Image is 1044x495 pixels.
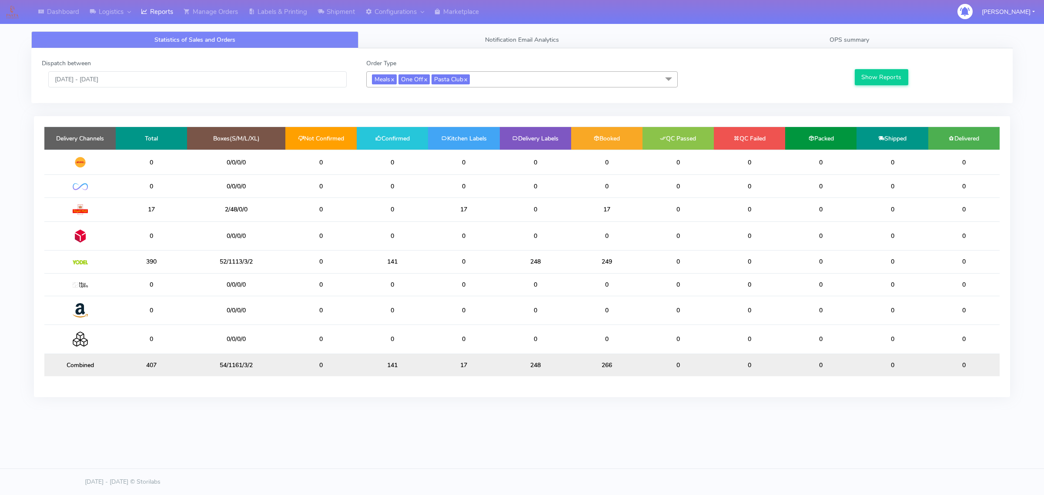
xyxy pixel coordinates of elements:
[73,331,88,347] img: Collection
[714,175,785,197] td: 0
[857,197,928,221] td: 0
[42,59,91,68] label: Dispatch between
[187,325,285,354] td: 0/0/0/0
[116,251,187,273] td: 390
[398,74,430,84] span: One Off
[428,354,499,376] td: 17
[285,175,357,197] td: 0
[714,127,785,150] td: QC Failed
[116,150,187,175] td: 0
[428,175,499,197] td: 0
[463,74,467,84] a: x
[714,273,785,296] td: 0
[357,296,428,324] td: 0
[187,273,285,296] td: 0/0/0/0
[857,127,928,150] td: Shipped
[571,197,642,221] td: 17
[423,74,427,84] a: x
[785,150,857,175] td: 0
[642,175,714,197] td: 0
[285,221,357,250] td: 0
[571,127,642,150] td: Booked
[428,251,499,273] td: 0
[73,183,88,191] img: OnFleet
[571,273,642,296] td: 0
[928,354,1000,376] td: 0
[428,273,499,296] td: 0
[357,127,428,150] td: Confirmed
[642,354,714,376] td: 0
[500,175,571,197] td: 0
[428,127,499,150] td: Kitchen Labels
[500,127,571,150] td: Delivery Labels
[357,221,428,250] td: 0
[714,325,785,354] td: 0
[432,74,470,84] span: Pasta Club
[855,69,908,85] button: Show Reports
[428,197,499,221] td: 17
[187,127,285,150] td: Boxes(S/M/L/XL)
[857,150,928,175] td: 0
[714,296,785,324] td: 0
[500,150,571,175] td: 0
[366,59,396,68] label: Order Type
[116,325,187,354] td: 0
[187,354,285,376] td: 54/1161/3/2
[154,36,235,44] span: Statistics of Sales and Orders
[857,325,928,354] td: 0
[500,251,571,273] td: 248
[928,150,1000,175] td: 0
[116,354,187,376] td: 407
[714,251,785,273] td: 0
[357,325,428,354] td: 0
[372,74,397,84] span: Meals
[857,221,928,250] td: 0
[116,296,187,324] td: 0
[73,157,88,168] img: DHL
[285,197,357,221] td: 0
[571,296,642,324] td: 0
[785,354,857,376] td: 0
[428,150,499,175] td: 0
[571,175,642,197] td: 0
[928,325,1000,354] td: 0
[714,354,785,376] td: 0
[857,296,928,324] td: 0
[928,273,1000,296] td: 0
[975,3,1041,21] button: [PERSON_NAME]
[571,325,642,354] td: 0
[73,282,88,288] img: MaxOptra
[285,273,357,296] td: 0
[357,354,428,376] td: 141
[357,273,428,296] td: 0
[642,273,714,296] td: 0
[785,273,857,296] td: 0
[44,354,116,376] td: Combined
[31,31,1013,48] ul: Tabs
[116,197,187,221] td: 17
[642,221,714,250] td: 0
[48,71,347,87] input: Pick the Daterange
[571,150,642,175] td: 0
[357,251,428,273] td: 141
[285,296,357,324] td: 0
[285,127,357,150] td: Not Confirmed
[285,150,357,175] td: 0
[785,296,857,324] td: 0
[428,221,499,250] td: 0
[928,197,1000,221] td: 0
[357,150,428,175] td: 0
[73,260,88,264] img: Yodel
[285,251,357,273] td: 0
[785,197,857,221] td: 0
[285,325,357,354] td: 0
[571,221,642,250] td: 0
[642,325,714,354] td: 0
[285,354,357,376] td: 0
[500,273,571,296] td: 0
[390,74,394,84] a: x
[73,303,88,318] img: Amazon
[187,251,285,273] td: 52/1113/3/2
[500,197,571,221] td: 0
[116,221,187,250] td: 0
